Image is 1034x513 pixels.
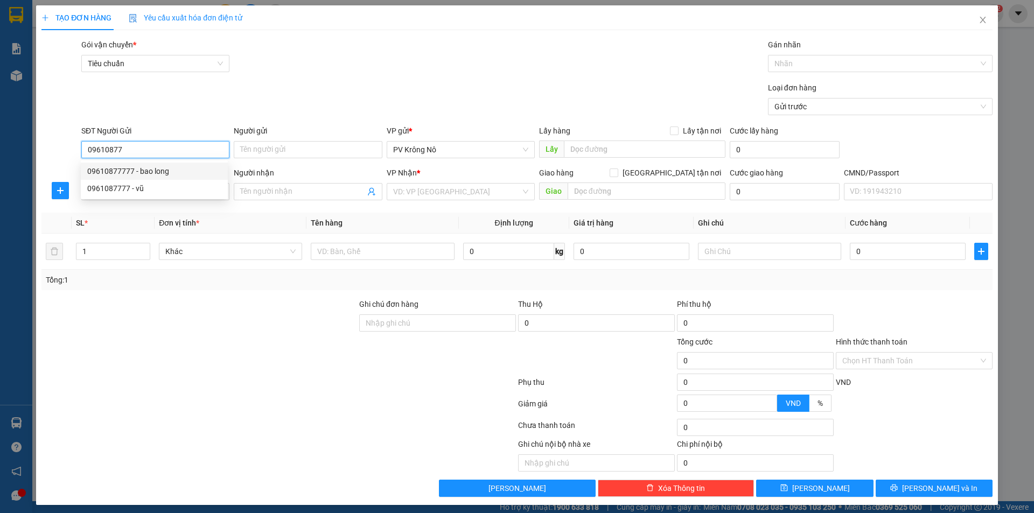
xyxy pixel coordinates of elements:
span: Nơi nhận: [82,75,100,90]
span: plus [975,247,988,256]
span: plus [52,186,68,195]
span: % [818,399,823,407]
label: Cước lấy hàng [730,127,778,135]
span: Lấy [539,140,564,158]
div: Người nhận [234,167,382,179]
div: Phí thu hộ [677,298,834,314]
span: Tiêu chuẩn [88,55,223,72]
img: logo [11,24,25,51]
button: save[PERSON_NAME] [756,480,873,497]
span: PV Krông Nô [37,75,67,81]
span: Gửi trước [774,99,986,115]
div: 09610877777 - bao long [87,165,221,177]
span: Gói vận chuyển [81,40,136,49]
span: [GEOGRAPHIC_DATA] tận nơi [618,167,725,179]
span: Giá trị hàng [574,219,613,227]
span: Nơi gửi: [11,75,22,90]
div: SĐT Người Gửi [81,125,229,137]
div: CMND/Passport [844,167,992,179]
div: 0961087777 - vũ [81,180,228,197]
div: Ghi chú nội bộ nhà xe [518,438,675,454]
button: deleteXóa Thông tin [598,480,754,497]
div: VP gửi [387,125,535,137]
div: Giảm giá [517,398,676,417]
div: Phụ thu [517,376,676,395]
button: delete [46,243,63,260]
input: Ghi Chú [698,243,841,260]
span: plus [41,14,49,22]
strong: BIÊN NHẬN GỬI HÀNG HOÁ [37,65,125,73]
span: user-add [367,187,376,196]
span: Đơn vị tính [159,219,199,227]
span: VP 214 [108,78,125,84]
label: Gán nhãn [768,40,801,49]
div: Tổng: 1 [46,274,399,286]
div: Chưa thanh toán [517,419,676,438]
input: 0 [574,243,689,260]
button: [PERSON_NAME] [439,480,596,497]
span: Định lượng [495,219,533,227]
button: plus [974,243,988,260]
span: Tổng cước [677,338,712,346]
span: Lấy tận nơi [679,125,725,137]
span: [PERSON_NAME] và In [902,482,977,494]
span: close [979,16,987,24]
span: Tên hàng [311,219,343,227]
span: VND [836,378,851,386]
span: Giao [539,182,568,200]
button: plus [52,182,69,199]
span: 16:02:50 [DATE] [102,48,152,57]
th: Ghi chú [694,213,846,234]
span: Lấy hàng [539,127,570,135]
span: Xóa Thông tin [658,482,705,494]
strong: CÔNG TY TNHH [GEOGRAPHIC_DATA] 214 QL13 - P.26 - Q.BÌNH THẠNH - TP HCM 1900888606 [28,17,87,58]
div: Chi phí nội bộ [677,438,834,454]
input: Cước giao hàng [730,183,840,200]
span: printer [890,484,898,493]
span: save [780,484,788,493]
div: Người gửi [234,125,382,137]
input: VD: Bàn, Ghế [311,243,454,260]
input: Cước lấy hàng [730,141,840,158]
div: 09610877777 - bao long [81,163,228,180]
span: Cước hàng [850,219,887,227]
span: [PERSON_NAME] [792,482,850,494]
input: Nhập ghi chú [518,454,675,472]
span: TẠO ĐƠN HÀNG [41,13,111,22]
span: Thu Hộ [518,300,543,308]
span: kg [554,243,565,260]
div: 0961087777 - vũ [87,182,221,194]
span: Khác [165,243,296,259]
button: Close [968,5,998,36]
label: Ghi chú đơn hàng [359,300,418,308]
span: Giao hàng [539,168,574,177]
span: delete [646,484,654,493]
span: SL [76,219,85,227]
span: VND [786,399,801,407]
span: PV Krông Nô [393,142,528,158]
span: [PERSON_NAME] [488,482,546,494]
span: KN09250410 [108,40,152,48]
label: Hình thức thanh toán [836,338,907,346]
img: icon [129,14,137,23]
button: printer[PERSON_NAME] và In [876,480,993,497]
label: Cước giao hàng [730,168,783,177]
span: Yêu cầu xuất hóa đơn điện tử [129,13,242,22]
span: VP Nhận [387,168,417,177]
input: Dọc đường [568,182,725,200]
input: Ghi chú đơn hàng [359,314,516,332]
label: Loại đơn hàng [768,83,816,92]
input: Dọc đường [564,140,725,158]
